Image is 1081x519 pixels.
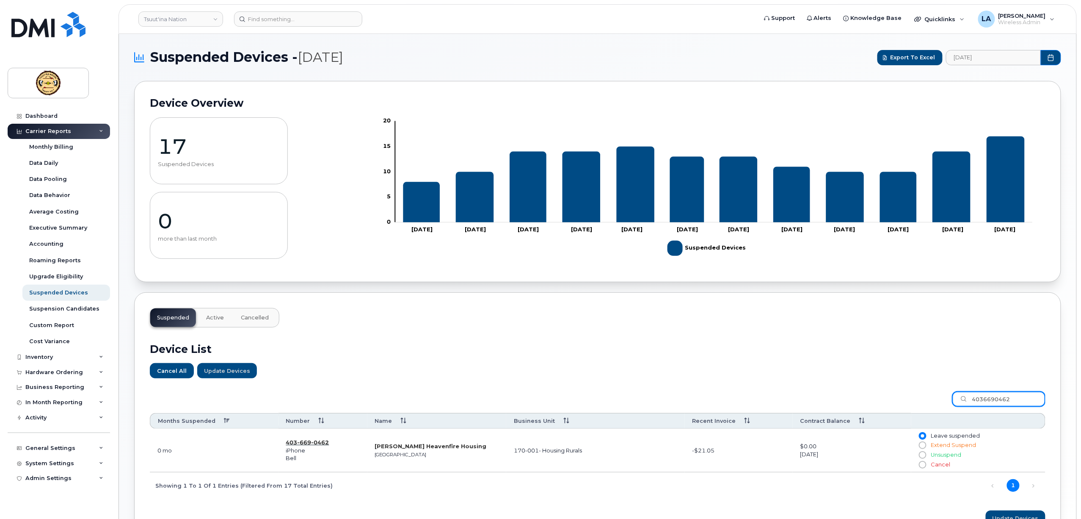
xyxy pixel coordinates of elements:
p: 0 [158,208,280,234]
tspan: [DATE] [888,226,909,233]
tspan: 0 [387,219,391,225]
tspan: [DATE] [621,226,643,233]
td: 170-001- Housing Rurals [506,429,685,472]
tspan: 5 [387,193,391,200]
span: Active [206,314,224,321]
span: Cancel [931,461,951,468]
span: Cancel All [157,367,187,375]
th: Months Suspended: activate to sort column descending [150,413,279,429]
a: Previous [987,480,999,492]
button: Update Devices [197,363,257,378]
th: Business Unit: activate to sort column ascending [506,413,685,429]
span: iPhone [286,447,306,454]
span: Export to Excel [891,53,935,61]
tspan: 10 [383,168,391,175]
span: Cancelled [241,314,269,321]
span: Update Devices [204,367,250,375]
span: Suspended Devices - [150,49,343,66]
h2: Device List [150,343,1045,355]
input: Search [952,391,1045,407]
span: [DATE] [298,49,343,65]
a: 1 [1007,479,1020,492]
td: 0 mo [150,429,279,472]
g: Suspended Devices [403,136,1024,222]
td: $0.00 [793,429,911,472]
p: 17 [158,134,280,159]
tspan: [DATE] [728,226,749,233]
g: Chart [383,117,1033,260]
p: Suspended Devices [158,161,280,168]
button: Choose Date [1041,50,1061,65]
small: [GEOGRAPHIC_DATA] [375,452,427,458]
span: Bell [286,455,297,461]
tspan: [DATE] [942,226,963,233]
tspan: [DATE] [571,226,592,233]
tspan: [DATE] [781,226,802,233]
tspan: [DATE] [834,226,855,233]
span: 403 [286,439,329,446]
strong: [PERSON_NAME] Heavenfire Housing [375,443,487,450]
input: archived_billing_data [946,50,1041,65]
tspan: 15 [383,142,391,149]
tspan: [DATE] [995,226,1016,233]
tspan: 20 [383,117,391,124]
a: 4036690462 [286,439,329,446]
p: more than last month [158,236,280,242]
div: Showing 1 to 1 of 1 entries (filtered from 17 total entries) [150,478,333,492]
span: Leave suspended [931,433,980,439]
span: 0462 [312,439,329,446]
input: Leave suspended [919,433,926,439]
tspan: [DATE] [411,226,432,233]
g: Legend [667,237,746,259]
div: [DATE] [800,450,904,458]
th: Contract Balance: activate to sort column ascending [793,413,911,429]
span: 669 [298,439,312,446]
input: Cancel [919,461,926,468]
th: Number: activate to sort column ascending [279,413,367,429]
a: Next [1027,480,1040,492]
tspan: [DATE] [518,226,539,233]
tspan: [DATE] [465,226,486,233]
button: Export to Excel [877,50,943,65]
span: Extend Suspend [931,442,976,448]
input: Extend Suspend [919,442,926,449]
th: Name: activate to sort column ascending [367,413,506,429]
g: Suspended Devices [667,237,746,259]
td: -$21.05 [685,429,793,472]
input: Unsuspend [919,452,926,458]
th: Recent Invoice: activate to sort column ascending [685,413,793,429]
span: Unsuspend [931,452,962,458]
h2: Device Overview [150,97,1045,109]
tspan: [DATE] [677,226,698,233]
button: Cancel All [150,363,194,378]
